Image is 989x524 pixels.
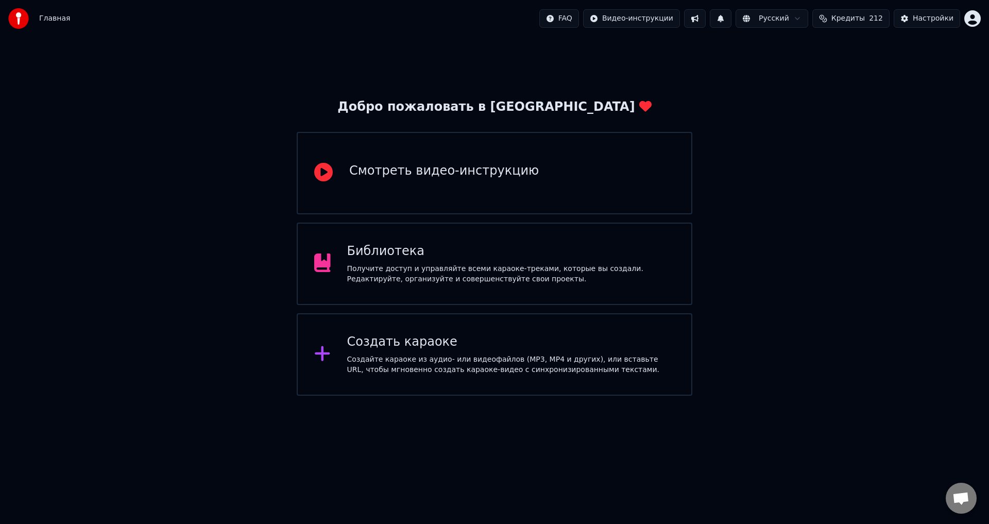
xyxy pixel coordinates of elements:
[347,354,675,375] div: Создайте караоке из аудио- или видеофайлов (MP3, MP4 и других), или вставьте URL, чтобы мгновенно...
[539,9,579,28] button: FAQ
[8,8,29,29] img: youka
[337,99,651,115] div: Добро пожаловать в [GEOGRAPHIC_DATA]
[39,13,70,24] span: Главная
[349,163,539,179] div: Смотреть видео-инструкцию
[39,13,70,24] nav: breadcrumb
[831,13,865,24] span: Кредиты
[869,13,883,24] span: 212
[946,483,977,514] a: Открытый чат
[812,9,890,28] button: Кредиты212
[894,9,960,28] button: Настройки
[583,9,680,28] button: Видео-инструкции
[347,243,675,260] div: Библиотека
[913,13,953,24] div: Настройки
[347,334,675,350] div: Создать караоке
[347,264,675,284] div: Получите доступ и управляйте всеми караоке-треками, которые вы создали. Редактируйте, организуйте...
